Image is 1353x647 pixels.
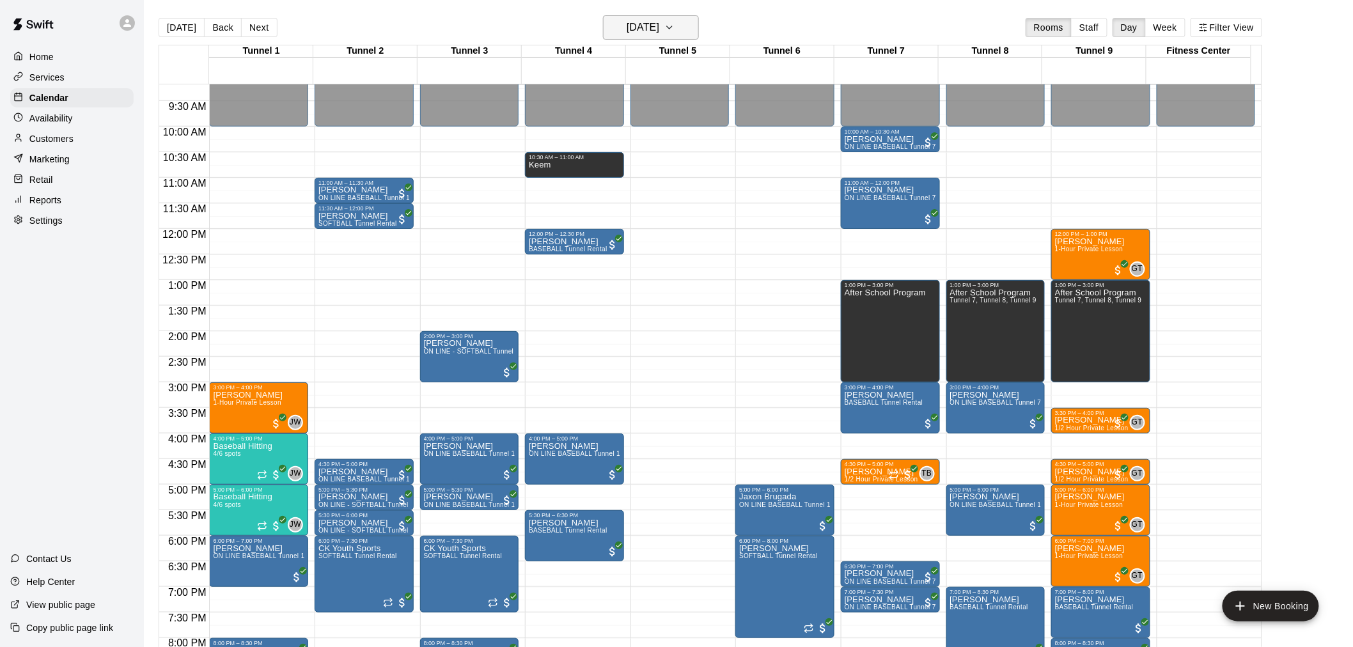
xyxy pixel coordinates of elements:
span: 4:00 PM [165,433,210,444]
span: Gilbert Tussey [1135,415,1145,430]
div: 11:00 AM – 12:00 PM [845,180,936,186]
span: ON LINE BASEBALL Tunnel 1-6 Rental [529,450,648,457]
div: 7:00 PM – 8:00 PM: BASEBALL Tunnel Rental [1051,587,1150,638]
div: 4:30 PM – 5:00 PM: Jackson Conchuratt [315,459,414,485]
div: Reports [10,191,134,210]
div: 4:30 PM – 5:00 PM [1055,461,1146,467]
span: All customers have paid [606,469,619,481]
div: 1:00 PM – 3:00 PM: After School Program [946,280,1045,382]
span: All customers have paid [396,213,409,226]
span: 6:30 PM [165,561,210,572]
span: ON LINE BASEBALL Tunnel 7-9 Rental [845,604,964,611]
div: 4:00 PM – 5:00 PM [424,435,515,442]
span: BASEBALL Tunnel Rental [1055,604,1134,611]
span: All customers have paid [817,520,829,533]
button: Staff [1071,18,1107,37]
p: Copy public page link [26,621,113,634]
div: 10:00 AM – 10:30 AM [845,129,936,135]
div: Joey Wozniak [288,415,303,430]
span: Joey Wozniak [293,517,303,533]
div: 11:00 AM – 11:30 AM [318,180,410,186]
span: GT [1132,263,1143,276]
span: 7:00 PM [165,587,210,598]
div: 5:00 PM – 5:30 PM [424,487,515,493]
div: 5:30 PM – 6:30 PM: BASEBALL Tunnel Rental [525,510,624,561]
span: Recurring event [889,470,899,480]
span: ON LINE BASEBALL Tunnel 7-9 Rental [845,143,964,150]
span: JW [290,518,301,531]
span: BASEBALL Tunnel Rental [950,604,1029,611]
div: Tunnel 8 [939,45,1043,58]
span: BASEBALL Tunnel Rental [529,527,607,534]
div: 6:00 PM – 7:30 PM: SOFTBALL Tunnel Rental [420,536,519,612]
div: 5:30 PM – 6:00 PM: Darryl Sherman [315,510,414,536]
div: 8:00 PM – 8:30 PM [1055,640,1146,646]
p: View public page [26,598,95,611]
span: JW [290,416,301,429]
div: 4:30 PM – 5:00 PM [845,461,936,467]
span: All customers have paid [396,494,409,507]
span: Gilbert Tussey [1135,466,1145,481]
div: Tunnel 2 [313,45,418,58]
div: Fitness Center [1146,45,1251,58]
span: All customers have paid [922,571,935,584]
span: BASEBALL Tunnel Rental [845,399,923,406]
span: Tate Budnick [925,466,935,481]
div: Tunnel 1 [209,45,313,58]
p: Retail [29,173,53,186]
div: 3:00 PM – 4:00 PM: BASEBALL Tunnel Rental [841,382,940,433]
a: Settings [10,211,134,230]
div: 10:00 AM – 10:30 AM: Le Huynh [841,127,940,152]
span: All customers have paid [1112,469,1125,481]
div: 5:00 PM – 6:00 PM [1055,487,1146,493]
div: 6:00 PM – 7:00 PM: Hunter Valuikas [209,536,308,587]
div: 7:00 PM – 8:30 PM [950,589,1042,595]
div: 4:30 PM – 5:00 PM [318,461,410,467]
div: 6:00 PM – 7:30 PM [424,538,515,544]
div: 3:00 PM – 4:00 PM: Sonya Huebner [946,382,1045,433]
a: Calendar [10,88,134,107]
span: All customers have paid [1027,520,1040,533]
div: Services [10,68,134,87]
span: 11:30 AM [160,203,210,214]
div: 2:00 PM – 3:00 PM: Ava Nolan [420,331,519,382]
div: Tate Budnick [919,466,935,481]
div: 3:00 PM – 4:00 PM [213,384,304,391]
span: All customers have paid [501,469,513,481]
span: All customers have paid [606,545,619,558]
span: SOFTBALL Tunnel Rental [739,552,818,559]
span: ON LINE BASEBALL Tunnel 7-9 Rental [950,399,1070,406]
a: Home [10,47,134,66]
span: 1:30 PM [165,306,210,316]
div: 7:00 PM – 7:30 PM [845,589,936,595]
div: 1:00 PM – 3:00 PM: After School Program [841,280,940,382]
span: All customers have paid [270,469,283,481]
span: All customers have paid [817,622,829,635]
span: All customers have paid [1132,622,1145,635]
div: 4:30 PM – 5:00 PM: 1/2 Hour Private Lesson [1051,459,1150,485]
span: All customers have paid [501,494,513,507]
span: All customers have paid [270,417,283,430]
div: 6:00 PM – 7:00 PM: 1-Hour Private Lesson [1051,536,1150,587]
div: 6:00 PM – 8:00 PM: SOFTBALL Tunnel Rental [735,536,834,638]
span: ON LINE BASEBALL Tunnel 7-9 Rental [845,194,964,201]
span: ON LINE BASEBALL Tunnel 1-6 Rental [739,501,859,508]
span: All customers have paid [501,366,513,379]
button: [DATE] [159,18,205,37]
div: 4:00 PM – 5:00 PM [529,435,620,442]
span: 1:00 PM [165,280,210,291]
div: 5:30 PM – 6:00 PM [318,512,410,518]
div: 5:00 PM – 6:00 PM: Jaxon Brugada [735,485,834,536]
span: 11:00 AM [160,178,210,189]
div: 7:00 PM – 8:00 PM [1055,589,1146,595]
span: 6:00 PM [165,536,210,547]
div: Tunnel 6 [730,45,834,58]
p: Customers [29,132,74,145]
a: Customers [10,129,134,148]
span: Gilbert Tussey [1135,261,1145,277]
div: Marketing [10,150,134,169]
span: All customers have paid [396,469,409,481]
div: 6:00 PM – 7:00 PM [1055,538,1146,544]
div: 6:00 PM – 7:00 PM [213,538,304,544]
